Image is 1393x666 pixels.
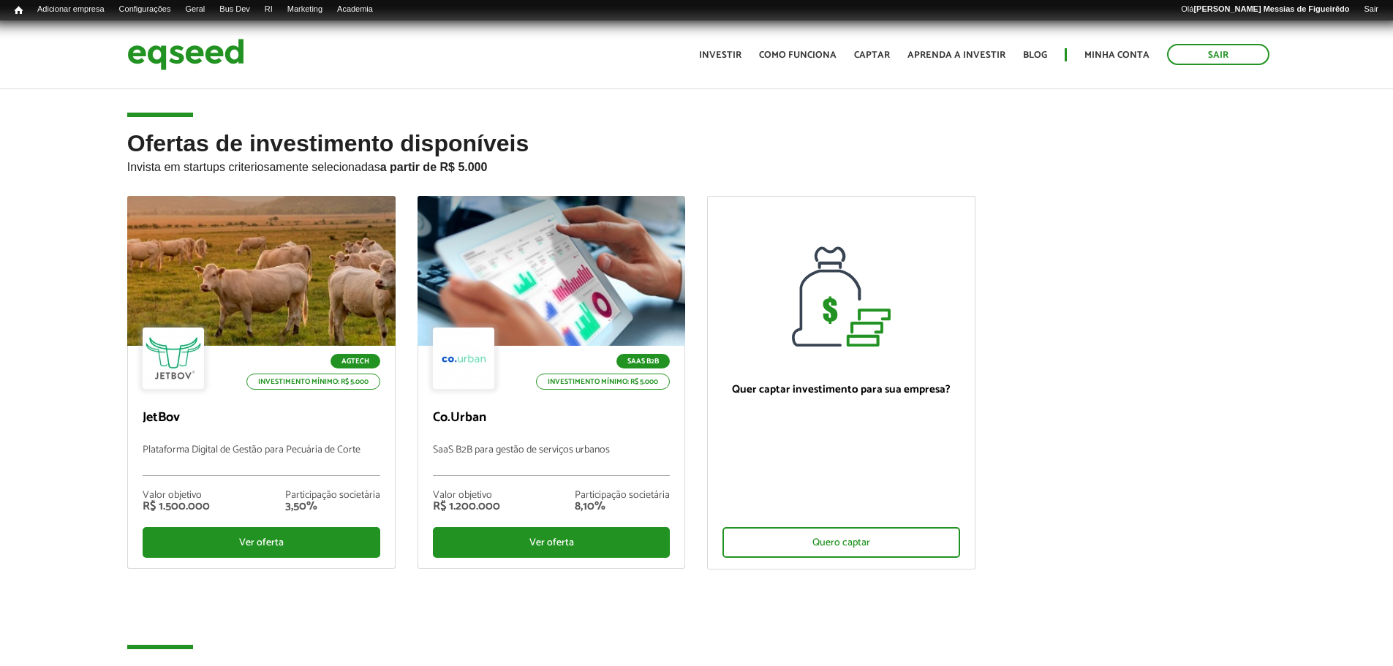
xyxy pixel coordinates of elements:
[1023,50,1047,60] a: Blog
[433,410,671,426] p: Co.Urban
[1084,50,1149,60] a: Minha conta
[380,161,488,173] strong: a partir de R$ 5.000
[143,444,380,476] p: Plataforma Digital de Gestão para Pecuária de Corte
[1174,4,1356,15] a: Olá[PERSON_NAME] Messias de Figueirêdo
[280,4,330,15] a: Marketing
[127,35,244,74] img: EqSeed
[143,410,380,426] p: JetBov
[433,501,500,512] div: R$ 1.200.000
[127,156,1266,174] p: Invista em startups criteriosamente selecionadas
[1167,44,1269,65] a: Sair
[285,491,380,501] div: Participação societária
[536,374,670,390] p: Investimento mínimo: R$ 5.000
[433,491,500,501] div: Valor objetivo
[433,444,671,476] p: SaaS B2B para gestão de serviços urbanos
[143,501,210,512] div: R$ 1.500.000
[285,501,380,512] div: 3,50%
[575,501,670,512] div: 8,10%
[257,4,280,15] a: RI
[575,491,670,501] div: Participação societária
[143,527,380,558] div: Ver oferta
[127,131,1266,196] h2: Ofertas de investimento disponíveis
[707,196,975,569] a: Quer captar investimento para sua empresa? Quero captar
[7,4,30,18] a: Início
[1193,4,1349,13] strong: [PERSON_NAME] Messias de Figueirêdo
[722,383,960,396] p: Quer captar investimento para sua empresa?
[759,50,837,60] a: Como funciona
[246,374,380,390] p: Investimento mínimo: R$ 5.000
[30,4,112,15] a: Adicionar empresa
[418,196,686,569] a: SaaS B2B Investimento mínimo: R$ 5.000 Co.Urban SaaS B2B para gestão de serviços urbanos Valor ob...
[178,4,212,15] a: Geral
[699,50,741,60] a: Investir
[1356,4,1386,15] a: Sair
[854,50,890,60] a: Captar
[212,4,257,15] a: Bus Dev
[433,527,671,558] div: Ver oferta
[331,354,380,368] p: Agtech
[907,50,1005,60] a: Aprenda a investir
[15,5,23,15] span: Início
[127,196,396,569] a: Agtech Investimento mínimo: R$ 5.000 JetBov Plataforma Digital de Gestão para Pecuária de Corte V...
[616,354,670,368] p: SaaS B2B
[330,4,380,15] a: Academia
[143,491,210,501] div: Valor objetivo
[722,527,960,558] div: Quero captar
[112,4,178,15] a: Configurações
